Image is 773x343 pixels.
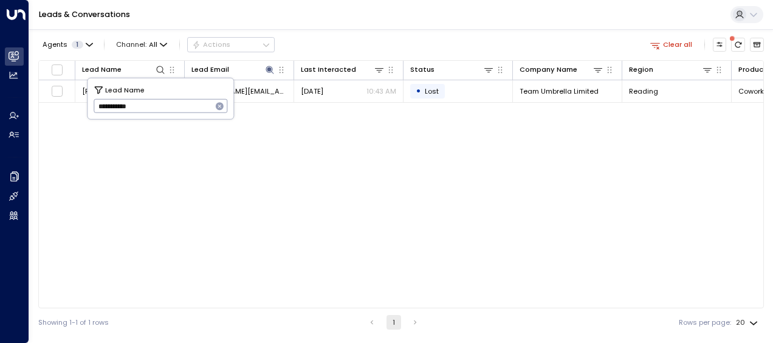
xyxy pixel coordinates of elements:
span: anna@teamumbrella.net [191,86,287,96]
span: Anna Johnsson [82,86,138,96]
span: Lost [425,86,439,96]
div: • [416,83,421,99]
div: Region [629,64,713,75]
span: 1 [72,41,83,49]
div: Company Name [520,64,577,75]
span: Toggle select all [51,64,63,76]
button: Channel:All [112,38,171,51]
span: Toggle select row [51,85,63,97]
button: Customize [713,38,727,52]
button: Clear all [646,38,696,51]
button: Archived Leads [750,38,764,52]
span: Reading [629,86,658,96]
div: Status [410,64,435,75]
button: page 1 [386,315,401,330]
a: Leads & Conversations [39,9,130,19]
span: Lead Name [105,84,145,95]
span: Channel: [112,38,171,51]
button: Actions [187,37,275,52]
div: Lead Name [82,64,166,75]
label: Rows per page: [679,317,731,328]
span: All [149,41,157,49]
div: Showing 1-1 of 1 rows [38,317,109,328]
div: Button group with a nested menu [187,37,275,52]
span: Agents [43,41,67,48]
button: Agents1 [38,38,96,51]
div: Lead Email [191,64,275,75]
div: Lead Email [191,64,229,75]
div: Status [410,64,494,75]
p: 10:43 AM [366,86,396,96]
div: 20 [736,315,760,330]
div: Product [738,64,767,75]
span: Sep 08, 2025 [301,86,323,96]
span: Team Umbrella Limited [520,86,599,96]
div: Company Name [520,64,603,75]
div: Lead Name [82,64,122,75]
div: Last Interacted [301,64,385,75]
div: Region [629,64,653,75]
nav: pagination navigation [364,315,423,330]
div: Actions [192,40,230,49]
div: Last Interacted [301,64,356,75]
span: There are new threads available. Refresh the grid to view the latest updates. [731,38,745,52]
